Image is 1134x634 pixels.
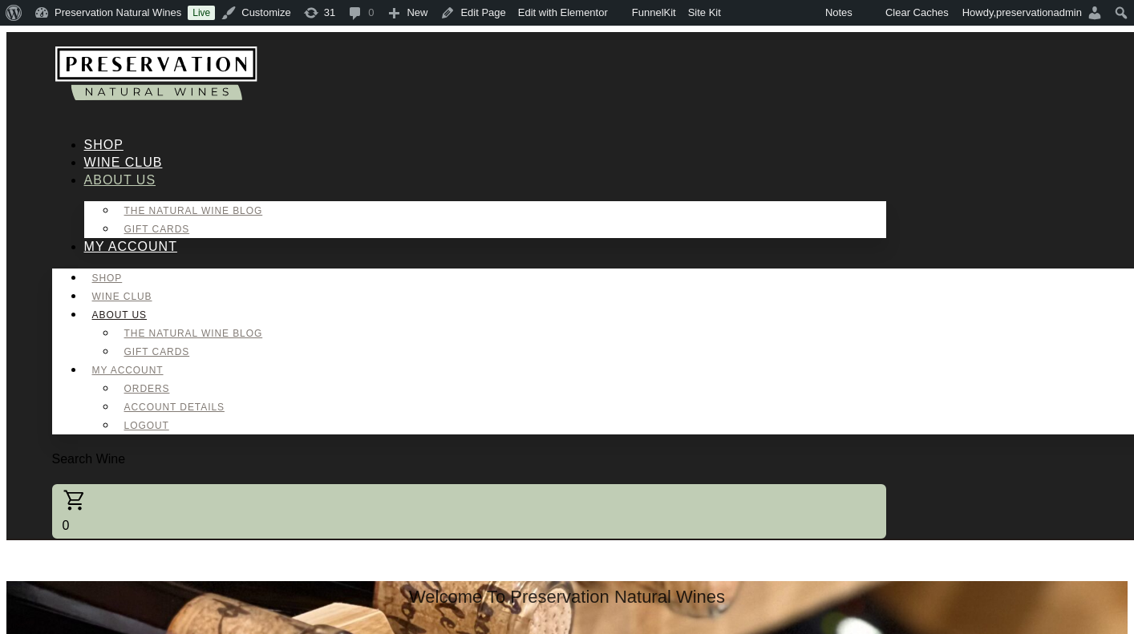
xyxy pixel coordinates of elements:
a: Gift Cards [116,208,198,251]
a: Live [188,6,215,20]
a: Orders [116,367,178,410]
div: 0 [63,517,877,535]
a: Wine Club [84,275,160,318]
a: Shop [84,135,124,155]
img: Natural-organic-biodynamic-wine [55,35,257,115]
a: My account [84,236,177,256]
a: Wine Club [84,152,163,172]
nav: Menu [52,136,887,256]
ul: About Us [84,201,887,238]
span: Edit with Elementor [518,6,608,18]
a: The Natural Wine Blog [116,189,271,232]
span: Site Kit [688,6,721,18]
a: About Us [84,293,156,337]
p: Search Wine [52,450,887,468]
img: Views over 48 hours. Click for more Jetpack Stats. [735,3,825,22]
a: Account details [116,386,233,429]
a: Shop [84,256,131,300]
a: Gift Cards [116,330,198,374]
span: preservationadmin [996,6,1082,18]
a: Logout [116,404,177,447]
h6: Welcome to Preservation Natural Wines [6,581,1128,613]
a: The Natural Wine Blog [116,312,271,355]
a: About Us [84,170,156,190]
a: My account [84,349,172,392]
